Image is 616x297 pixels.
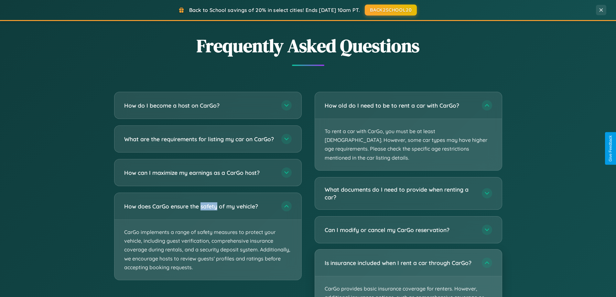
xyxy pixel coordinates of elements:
div: Give Feedback [608,135,613,162]
h3: How does CarGo ensure the safety of my vehicle? [124,202,275,210]
p: CarGo implements a range of safety measures to protect your vehicle, including guest verification... [114,220,301,280]
h3: Can I modify or cancel my CarGo reservation? [325,226,475,234]
h3: What are the requirements for listing my car on CarGo? [124,135,275,143]
h3: How do I become a host on CarGo? [124,101,275,110]
h3: What documents do I need to provide when renting a car? [325,186,475,201]
h3: How old do I need to be to rent a car with CarGo? [325,101,475,110]
h3: How can I maximize my earnings as a CarGo host? [124,169,275,177]
span: Back to School savings of 20% in select cities! Ends [DATE] 10am PT. [189,7,360,13]
button: BACK2SCHOOL20 [365,5,417,16]
h3: Is insurance included when I rent a car through CarGo? [325,259,475,267]
p: To rent a car with CarGo, you must be at least [DEMOGRAPHIC_DATA]. However, some car types may ha... [315,119,502,170]
h2: Frequently Asked Questions [114,33,502,58]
